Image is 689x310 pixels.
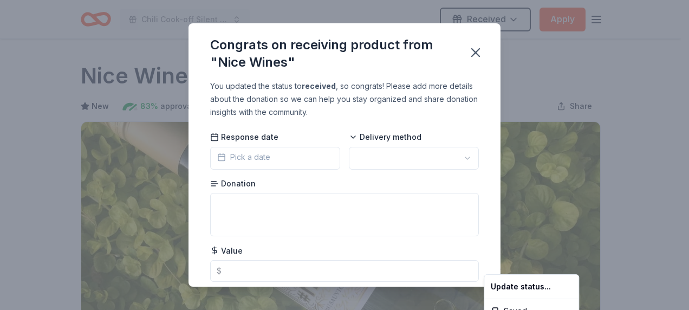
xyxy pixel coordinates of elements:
[210,246,243,256] span: Value
[217,151,270,164] span: Pick a date
[486,277,576,296] div: Update status...
[210,147,340,170] button: Pick a date
[210,178,256,189] span: Donation
[210,80,479,119] div: You updated the status to , so congrats! Please add more details about the donation so we can hel...
[210,132,278,143] span: Response date
[349,132,421,143] span: Delivery method
[302,81,336,91] b: received
[210,36,455,71] div: Congrats on receiving product from "Nice Wines"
